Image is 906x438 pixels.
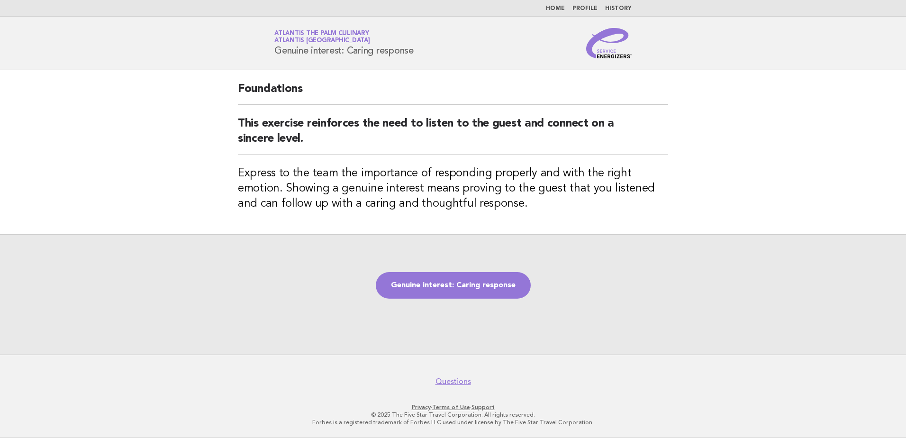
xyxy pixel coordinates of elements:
p: · · [163,403,743,411]
h1: Genuine interest: Caring response [274,31,414,55]
a: Questions [435,377,471,386]
p: © 2025 The Five Star Travel Corporation. All rights reserved. [163,411,743,419]
a: Privacy [412,404,431,411]
a: Atlantis The Palm CulinaryAtlantis [GEOGRAPHIC_DATA] [274,30,370,44]
a: Genuine interest: Caring response [376,272,531,299]
img: Service Energizers [586,28,632,58]
a: Profile [572,6,598,11]
a: History [605,6,632,11]
h2: Foundations [238,82,668,105]
h3: Express to the team the importance of responding properly and with the right emotion. Showing a g... [238,166,668,211]
p: Forbes is a registered trademark of Forbes LLC used under license by The Five Star Travel Corpora... [163,419,743,426]
a: Terms of Use [432,404,470,411]
a: Support [471,404,495,411]
a: Home [546,6,565,11]
h2: This exercise reinforces the need to listen to the guest and connect on a sincere level. [238,116,668,155]
span: Atlantis [GEOGRAPHIC_DATA] [274,38,370,44]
